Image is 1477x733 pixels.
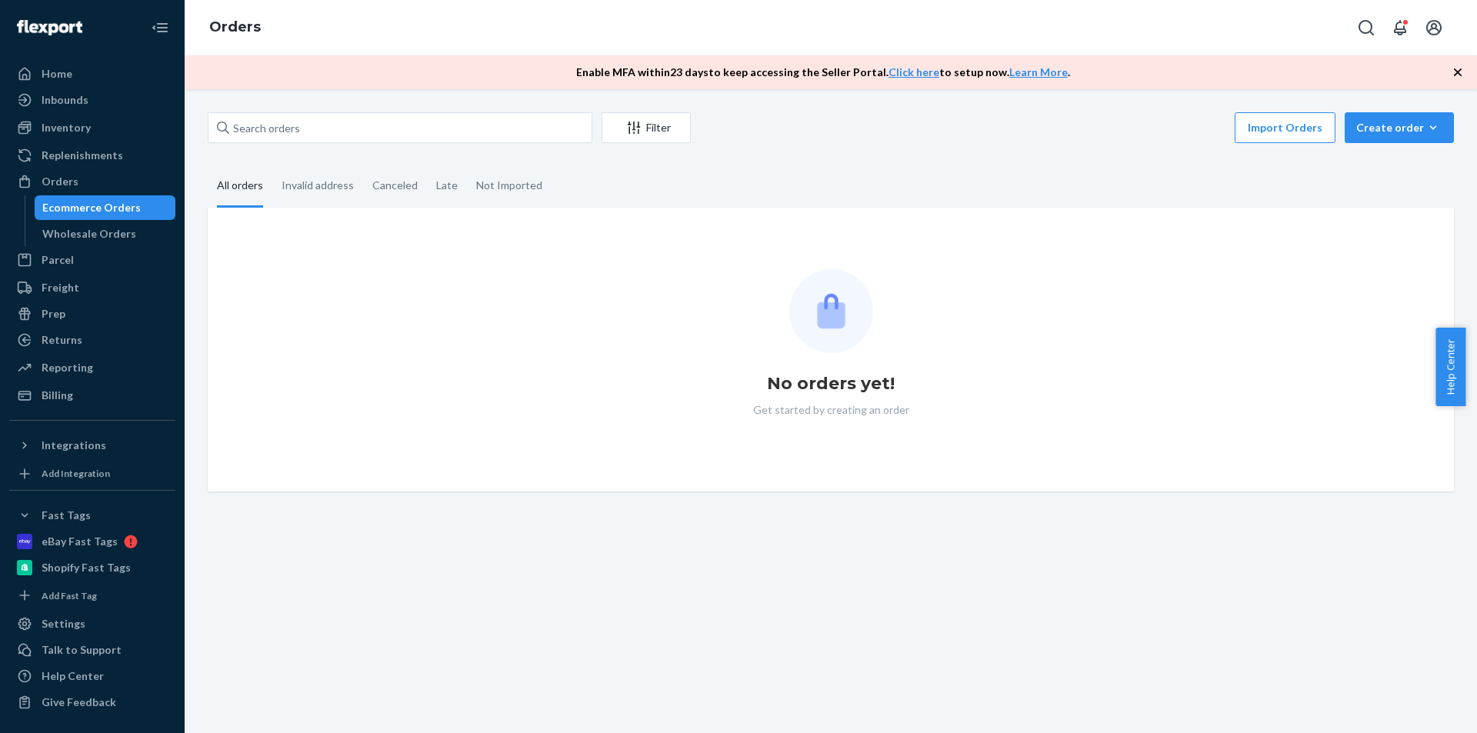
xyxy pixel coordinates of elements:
[576,65,1070,80] p: Enable MFA within 23 days to keep accessing the Seller Portal. to setup now. .
[35,195,176,220] a: Ecommerce Orders
[767,371,895,396] h1: No orders yet!
[9,302,175,326] a: Prep
[197,5,273,50] ol: breadcrumbs
[9,638,175,662] button: Talk to Support
[9,275,175,300] a: Freight
[42,332,82,348] div: Returns
[17,20,82,35] img: Flexport logo
[1345,112,1454,143] button: Create order
[1419,12,1449,43] button: Open account menu
[145,12,175,43] button: Close Navigation
[42,467,110,480] div: Add Integration
[1356,120,1442,135] div: Create order
[42,388,73,403] div: Billing
[208,112,592,143] input: Search orders
[9,383,175,408] a: Billing
[42,360,93,375] div: Reporting
[9,433,175,458] button: Integrations
[42,200,141,215] div: Ecommerce Orders
[9,88,175,112] a: Inbounds
[35,222,176,246] a: Wholesale Orders
[372,165,418,205] div: Canceled
[42,508,91,523] div: Fast Tags
[42,252,74,268] div: Parcel
[42,438,106,453] div: Integrations
[42,616,85,631] div: Settings
[602,120,690,135] div: Filter
[9,555,175,580] a: Shopify Fast Tags
[602,112,691,143] button: Filter
[9,529,175,554] a: eBay Fast Tags
[42,695,116,710] div: Give Feedback
[9,355,175,380] a: Reporting
[209,18,261,35] a: Orders
[1009,65,1068,78] a: Learn More
[436,165,458,205] div: Late
[42,668,104,684] div: Help Center
[1235,112,1335,143] button: Import Orders
[42,589,97,602] div: Add Fast Tag
[42,66,72,82] div: Home
[42,226,136,242] div: Wholesale Orders
[9,503,175,528] button: Fast Tags
[42,642,122,658] div: Talk to Support
[42,174,78,189] div: Orders
[9,143,175,168] a: Replenishments
[42,280,79,295] div: Freight
[753,402,909,418] p: Get started by creating an order
[9,464,175,484] a: Add Integration
[42,148,123,163] div: Replenishments
[9,248,175,272] a: Parcel
[1435,328,1465,406] button: Help Center
[217,165,263,208] div: All orders
[889,65,939,78] a: Click here
[9,62,175,86] a: Home
[9,169,175,194] a: Orders
[9,611,175,636] a: Settings
[9,115,175,140] a: Inventory
[9,690,175,715] button: Give Feedback
[282,165,354,205] div: Invalid address
[9,586,175,606] a: Add Fast Tag
[476,165,542,205] div: Not Imported
[9,664,175,688] a: Help Center
[42,92,88,108] div: Inbounds
[42,306,65,322] div: Prep
[9,328,175,352] a: Returns
[42,120,91,135] div: Inventory
[1351,12,1382,43] button: Open Search Box
[42,560,131,575] div: Shopify Fast Tags
[789,269,873,353] img: Empty list
[1385,12,1415,43] button: Open notifications
[42,534,118,549] div: eBay Fast Tags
